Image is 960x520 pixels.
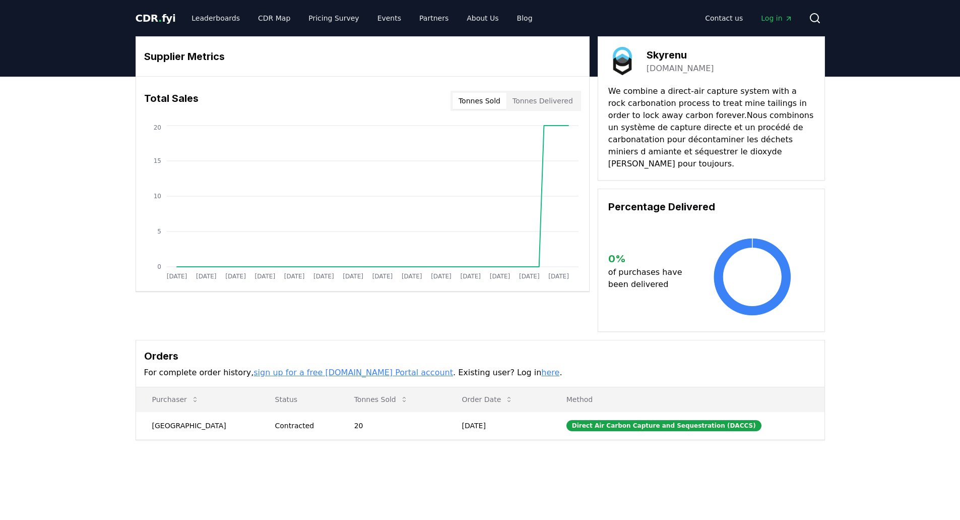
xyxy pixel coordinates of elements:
[372,273,393,280] tspan: [DATE]
[313,273,334,280] tspan: [DATE]
[566,420,761,431] div: Direct Air Carbon Capture and Sequestration (DACCS)
[144,349,816,364] h3: Orders
[697,9,751,27] a: Contact us
[250,9,298,27] a: CDR Map
[136,12,176,24] span: CDR fyi
[338,412,446,439] td: 20
[369,9,409,27] a: Events
[459,9,506,27] a: About Us
[608,199,814,214] h3: Percentage Delivered
[608,251,690,266] h3: 0 %
[453,93,506,109] button: Tonnes Sold
[548,273,569,280] tspan: [DATE]
[608,47,636,75] img: Skyrenu-logo
[509,9,541,27] a: Blog
[446,412,550,439] td: [DATE]
[158,12,162,24] span: .
[196,273,216,280] tspan: [DATE]
[411,9,457,27] a: Partners
[144,389,207,410] button: Purchaser
[275,421,330,431] div: Contracted
[144,49,581,64] h3: Supplier Metrics
[284,273,304,280] tspan: [DATE]
[608,266,690,291] p: of purchases have been delivered
[136,11,176,25] a: CDR.fyi
[401,273,422,280] tspan: [DATE]
[166,273,187,280] tspan: [DATE]
[697,9,800,27] nav: Main
[183,9,540,27] nav: Main
[153,193,161,200] tspan: 10
[431,273,452,280] tspan: [DATE]
[454,389,522,410] button: Order Date
[506,93,579,109] button: Tonnes Delivered
[144,91,199,111] h3: Total Sales
[300,9,367,27] a: Pricing Survey
[225,273,246,280] tspan: [DATE]
[753,9,800,27] a: Log in
[489,273,510,280] tspan: [DATE]
[253,368,453,377] a: sign up for a free [DOMAIN_NAME] Portal account
[144,367,816,379] p: For complete order history, . Existing user? Log in .
[267,394,330,405] p: Status
[558,394,816,405] p: Method
[343,273,363,280] tspan: [DATE]
[183,9,248,27] a: Leaderboards
[647,63,714,75] a: [DOMAIN_NAME]
[460,273,481,280] tspan: [DATE]
[157,263,161,270] tspan: 0
[519,273,540,280] tspan: [DATE]
[761,13,792,23] span: Log in
[541,368,559,377] a: here
[157,228,161,235] tspan: 5
[254,273,275,280] tspan: [DATE]
[608,85,814,170] p: We combine a direct-air capture system with a rock carbonation process to treat mine tailings in ...
[647,47,714,63] h3: Skyrenu
[153,157,161,164] tspan: 15
[136,412,259,439] td: [GEOGRAPHIC_DATA]
[346,389,416,410] button: Tonnes Sold
[153,124,161,131] tspan: 20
